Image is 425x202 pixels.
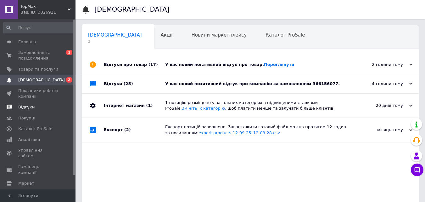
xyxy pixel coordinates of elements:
span: TopMax [20,4,68,9]
div: Ваш ID: 3826921 [20,9,75,15]
div: Експорт [104,118,165,142]
span: Маркет [18,181,34,186]
span: (2) [124,127,131,132]
div: 2 години тому [350,62,412,67]
span: Замовлення та повідомлення [18,50,58,61]
span: 2 [88,39,142,44]
div: У вас новий позитивний відгук про компанію за замовленням 366156077. [165,81,350,87]
span: (1) [146,103,153,108]
span: Акції [161,32,173,38]
h1: [DEMOGRAPHIC_DATA] [94,6,170,13]
span: [DEMOGRAPHIC_DATA] [18,77,65,83]
span: 1 [66,50,72,55]
span: Каталог ProSale [18,126,52,132]
input: Пошук [3,22,74,33]
span: Управління сайтом [18,147,58,159]
span: Аналітика [18,137,40,142]
div: 20 днів тому [350,103,412,108]
div: Відгуки [104,74,165,93]
span: Покупці [18,115,35,121]
div: Відгуки про товар [104,55,165,74]
a: Змініть їх категорію [182,106,225,111]
span: Відгуки [18,104,35,110]
span: (17) [148,62,158,67]
div: У вас новий негативний відгук про товар. [165,62,350,67]
span: Гаманець компанії [18,164,58,175]
div: 1 позицію розміщено у загальних категоріях з підвищеними ставками ProSale. , щоб платити менше та... [165,100,350,111]
div: місяць тому [350,127,412,133]
a: export-products-12-09-25_12-08-28.csv [199,130,280,135]
span: Показники роботи компанії [18,88,58,99]
span: [DEMOGRAPHIC_DATA] [88,32,142,38]
a: Переглянути [264,62,294,67]
div: 4 години тому [350,81,412,87]
span: Каталог ProSale [266,32,305,38]
span: Новини маркетплейсу [191,32,247,38]
span: 2 [66,77,72,83]
span: (25) [124,81,133,86]
div: Експорт позицій завершено. Завантажити готовий файл можна протягом 12 годин за посиланням: [165,124,350,136]
span: Головна [18,39,36,45]
button: Чат з покупцем [411,164,423,176]
div: Інтернет магазин [104,94,165,118]
span: Товари та послуги [18,66,58,72]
